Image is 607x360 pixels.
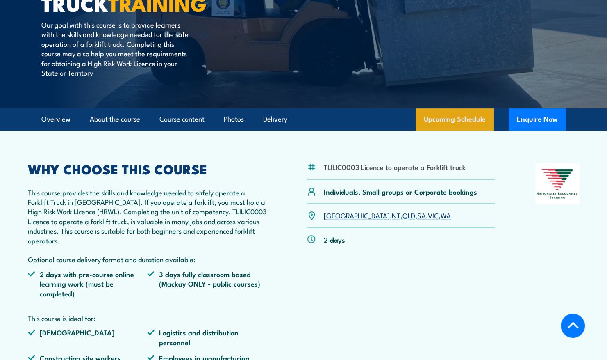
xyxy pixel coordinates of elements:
[324,235,345,244] p: 2 days
[416,108,494,131] a: Upcoming Schedule
[324,187,477,196] p: Individuals, Small groups or Corporate bookings
[28,313,267,323] p: This course is ideal for:
[402,210,415,220] a: QLD
[147,328,267,347] li: Logistics and distribution personnel
[263,108,287,130] a: Delivery
[147,269,267,298] li: 3 days fully classroom based (Mackay ONLY - public courses)
[324,210,390,220] a: [GEOGRAPHIC_DATA]
[324,211,451,220] p: , , , , ,
[324,162,466,172] li: TLILIC0003 Licence to operate a Forklift truck
[428,210,439,220] a: VIC
[441,210,451,220] a: WA
[224,108,244,130] a: Photos
[392,210,400,220] a: NT
[41,20,191,77] p: Our goal with this course is to provide learners with the skills and knowledge needed for the saf...
[41,108,70,130] a: Overview
[28,269,148,298] li: 2 days with pre-course online learning work (must be completed)
[509,108,566,131] button: Enquire Now
[535,163,580,205] img: Nationally Recognised Training logo.
[417,210,426,220] a: SA
[90,108,140,130] a: About the course
[159,108,205,130] a: Course content
[28,163,267,174] h2: WHY CHOOSE THIS COURSE
[28,188,267,264] p: This course provides the skills and knowledge needed to safely operate a Forklift Truck in [GEOGR...
[28,328,148,347] li: [DEMOGRAPHIC_DATA]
